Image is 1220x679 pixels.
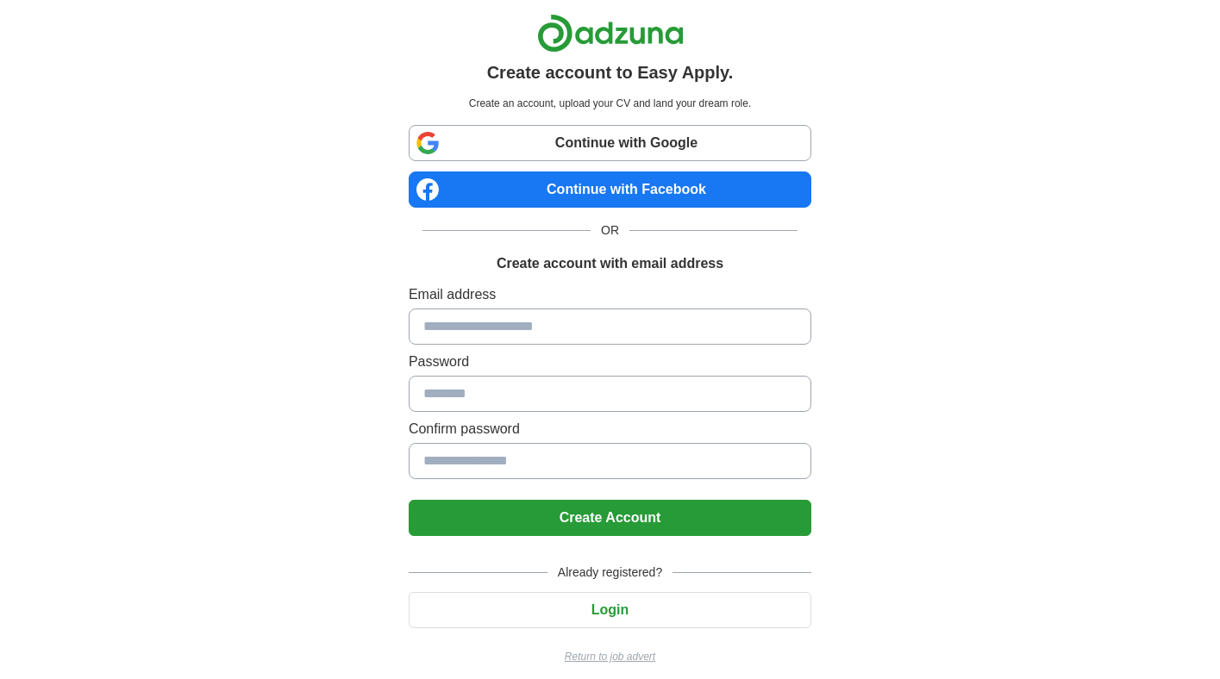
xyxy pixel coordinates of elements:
[591,221,629,240] span: OR
[409,649,811,664] a: Return to job advert
[409,171,811,208] a: Continue with Facebook
[497,253,723,274] h1: Create account with email address
[409,352,811,372] label: Password
[409,284,811,305] label: Email address
[412,96,808,111] p: Create an account, upload your CV and land your dream role.
[547,564,673,582] span: Already registered?
[409,602,811,617] a: Login
[409,419,811,439] label: Confirm password
[409,500,811,536] button: Create Account
[487,59,734,85] h1: Create account to Easy Apply.
[537,14,684,53] img: Adzuna logo
[409,592,811,628] button: Login
[409,125,811,161] a: Continue with Google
